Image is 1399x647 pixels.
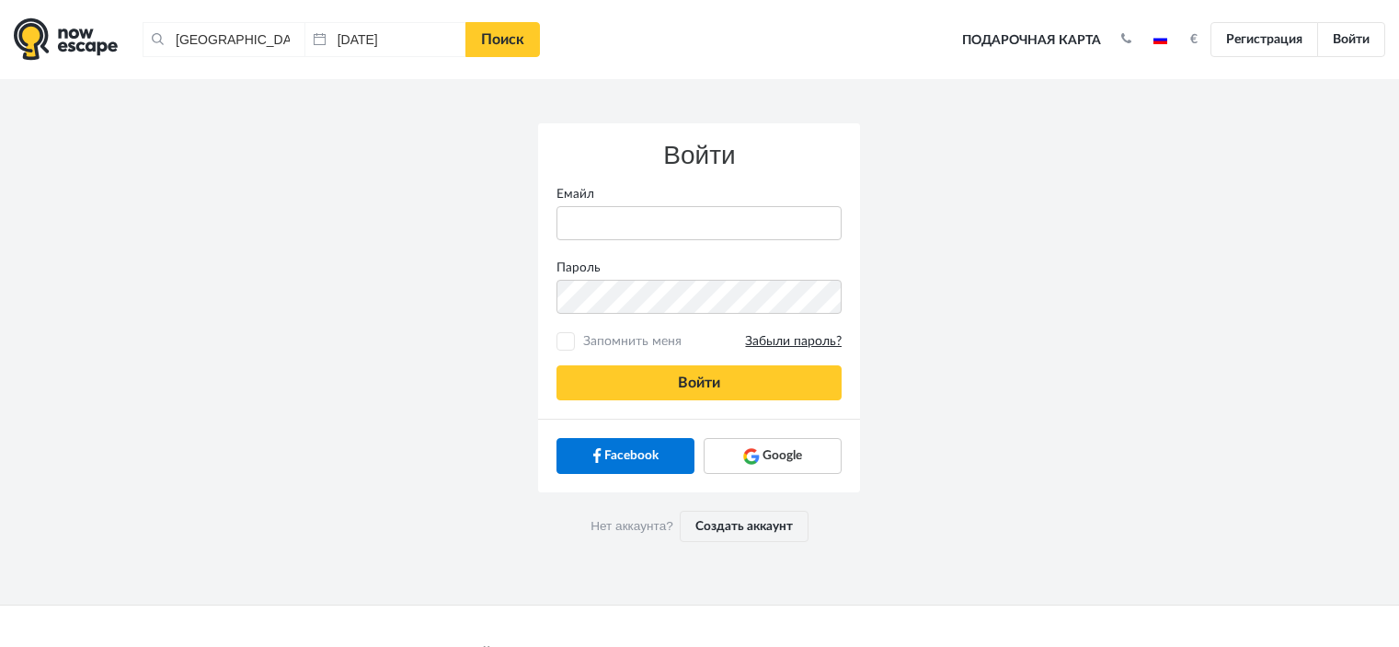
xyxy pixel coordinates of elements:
[956,20,1107,61] a: Подарочная карта
[556,365,842,400] button: Войти
[763,446,802,465] span: Google
[556,438,694,473] a: Facebook
[543,185,855,203] label: Емайл
[465,22,540,57] a: Поиск
[604,446,659,465] span: Facebook
[1190,33,1198,46] strong: €
[560,336,572,348] input: Запомнить меняЗабыли пароль?
[1153,35,1167,44] img: ru.jpg
[704,438,842,473] a: Google
[543,259,855,277] label: Пароль
[745,333,842,351] a: Забыли пароль?
[14,17,118,61] img: logo
[143,22,304,57] input: Город или название квеста
[538,492,860,560] div: Нет аккаунта?
[1317,22,1385,57] a: Войти
[304,22,466,57] input: Дата
[579,332,842,351] span: Запомнить меня
[680,511,808,542] a: Создать аккаунт
[1210,22,1318,57] a: Регистрация
[556,142,842,170] h3: Войти
[1181,30,1207,49] button: €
